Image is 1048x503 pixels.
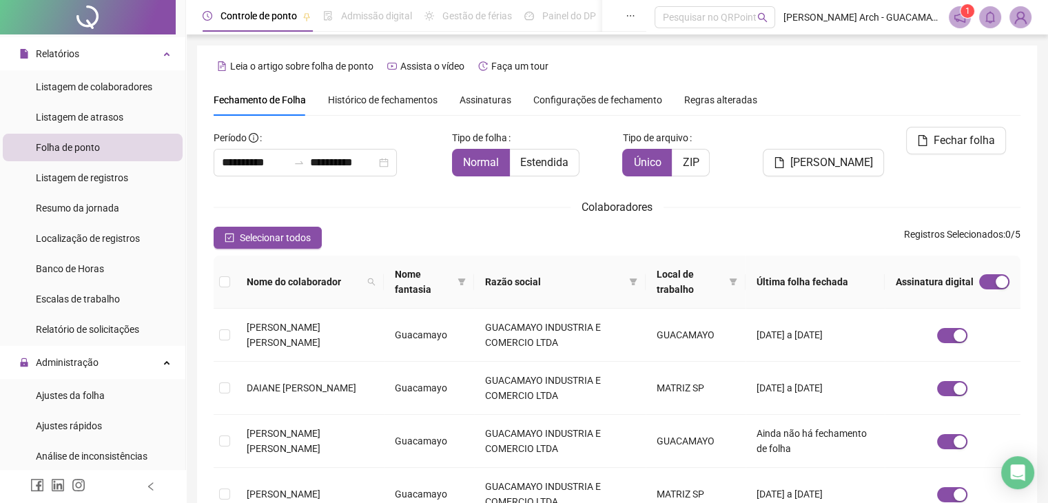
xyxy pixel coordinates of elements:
[328,94,438,105] span: Histórico de fechamentos
[36,420,102,431] span: Ajustes rápidos
[247,382,356,393] span: DAIANE [PERSON_NAME]
[36,233,140,244] span: Localização de registros
[485,274,624,289] span: Razão social
[904,227,1020,249] span: : 0 / 5
[36,357,99,368] span: Administração
[460,95,511,105] span: Assinaturas
[240,230,311,245] span: Selecionar todos
[757,12,768,23] span: search
[763,149,884,176] button: [PERSON_NAME]
[906,127,1006,154] button: Fechar folha
[533,95,662,105] span: Configurações de fechamento
[424,11,434,21] span: sun
[36,294,120,305] span: Escalas de trabalho
[542,10,596,21] span: Painel do DP
[220,10,297,21] span: Controle de ponto
[474,362,646,415] td: GUACAMAYO INDUSTRIA E COMERCIO LTDA
[294,157,305,168] span: to
[341,10,412,21] span: Admissão digital
[896,274,974,289] span: Assinatura digital
[225,233,234,243] span: check-square
[582,201,653,214] span: Colaboradores
[783,10,941,25] span: [PERSON_NAME] Arch - GUACAMAYO INDUSTRIA E COMERCIO LTDA
[51,478,65,492] span: linkedin
[214,132,247,143] span: Período
[294,157,305,168] span: swap-right
[36,112,123,123] span: Listagem de atrasos
[934,132,995,149] span: Fechar folha
[36,203,119,214] span: Resumo da jornada
[442,10,512,21] span: Gestão de férias
[626,271,640,292] span: filter
[217,61,227,71] span: file-text
[452,130,507,145] span: Tipo de folha
[19,358,29,367] span: lock
[657,267,724,297] span: Local de trabalho
[790,154,873,171] span: [PERSON_NAME]
[965,6,970,16] span: 1
[646,362,746,415] td: MATRIZ SP
[726,264,740,300] span: filter
[247,322,320,348] span: [PERSON_NAME] [PERSON_NAME]
[757,428,867,454] span: Ainda não há fechamento de folha
[384,415,474,468] td: Guacamayo
[622,130,688,145] span: Tipo de arquivo
[146,482,156,491] span: left
[19,49,29,59] span: file
[524,11,534,21] span: dashboard
[36,451,147,462] span: Análise de inconsistências
[904,229,1003,240] span: Registros Selecionados
[602,12,610,21] span: pushpin
[36,81,152,92] span: Listagem de colaboradores
[746,362,885,415] td: [DATE] a [DATE]
[682,156,699,169] span: ZIP
[474,309,646,362] td: GUACAMAYO INDUSTRIA E COMERCIO LTDA
[36,172,128,183] span: Listagem de registros
[72,478,85,492] span: instagram
[36,390,105,401] span: Ajustes da folha
[364,271,378,292] span: search
[917,135,928,146] span: file
[302,12,311,21] span: pushpin
[984,11,996,23] span: bell
[1001,456,1034,489] div: Open Intercom Messenger
[247,489,320,500] span: [PERSON_NAME]
[684,95,757,105] span: Regras alteradas
[203,11,212,21] span: clock-circle
[746,256,885,309] th: Última folha fechada
[458,278,466,286] span: filter
[629,278,637,286] span: filter
[384,362,474,415] td: Guacamayo
[387,61,397,71] span: youtube
[367,278,376,286] span: search
[230,61,373,72] span: Leia o artigo sobre folha de ponto
[633,156,661,169] span: Único
[247,428,320,454] span: [PERSON_NAME] [PERSON_NAME]
[30,478,44,492] span: facebook
[463,156,499,169] span: Normal
[646,309,746,362] td: GUACAMAYO
[384,309,474,362] td: Guacamayo
[36,142,100,153] span: Folha de ponto
[954,11,966,23] span: notification
[1010,7,1031,28] img: 59545
[214,227,322,249] button: Selecionar todos
[774,157,785,168] span: file
[491,61,548,72] span: Faça um tour
[960,4,974,18] sup: 1
[36,324,139,335] span: Relatório de solicitações
[36,48,79,59] span: Relatórios
[455,264,469,300] span: filter
[395,267,452,297] span: Nome fantasia
[323,11,333,21] span: file-done
[249,133,258,143] span: info-circle
[400,61,464,72] span: Assista o vídeo
[247,274,362,289] span: Nome do colaborador
[729,278,737,286] span: filter
[214,94,306,105] span: Fechamento de Folha
[474,415,646,468] td: GUACAMAYO INDUSTRIA E COMERCIO LTDA
[520,156,568,169] span: Estendida
[746,309,885,362] td: [DATE] a [DATE]
[646,415,746,468] td: GUACAMAYO
[36,263,104,274] span: Banco de Horas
